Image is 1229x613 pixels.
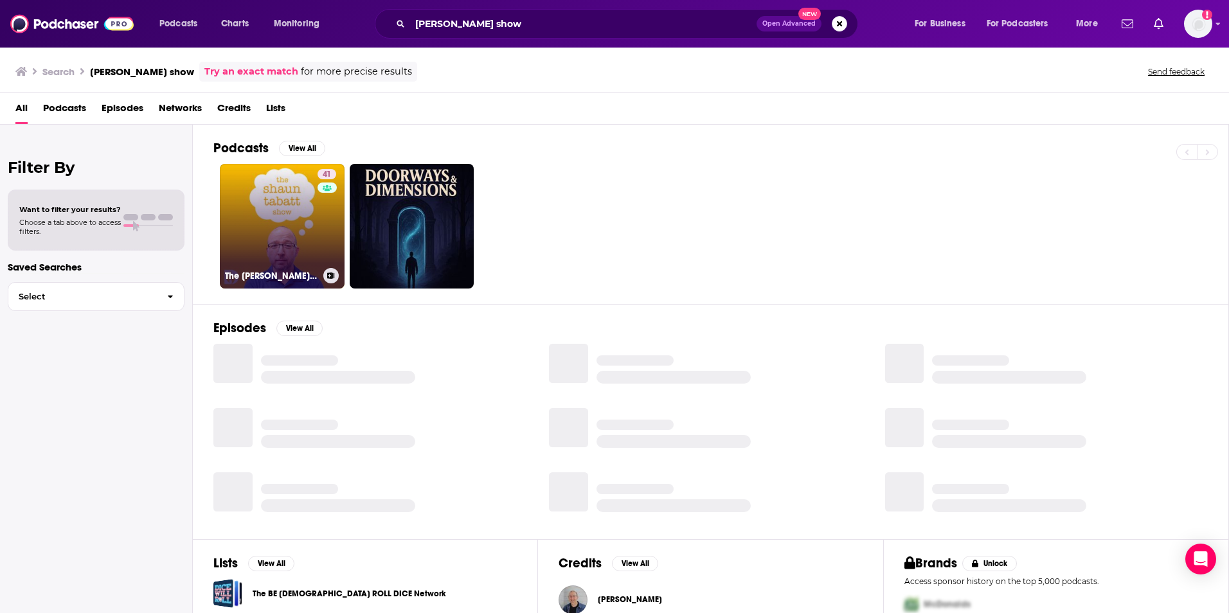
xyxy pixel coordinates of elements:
a: ListsView All [213,555,294,571]
span: New [798,8,821,20]
a: Charts [213,13,256,34]
h3: [PERSON_NAME] show [90,66,194,78]
a: Shaun Tabatt [598,594,662,605]
h2: Credits [559,555,602,571]
span: Podcasts [159,15,197,33]
span: for more precise results [301,64,412,79]
span: More [1076,15,1098,33]
img: User Profile [1184,10,1212,38]
button: open menu [978,13,1067,34]
button: open menu [150,13,214,34]
button: Show profile menu [1184,10,1212,38]
span: Logged in as TinaPugh [1184,10,1212,38]
span: McDonalds [924,599,971,610]
a: EpisodesView All [213,320,323,336]
button: open menu [906,13,982,34]
button: Open AdvancedNew [757,16,821,31]
span: Open Advanced [762,21,816,27]
a: PodcastsView All [213,140,325,156]
a: Show notifications dropdown [1117,13,1138,35]
span: Want to filter your results? [19,205,121,214]
h2: Lists [213,555,238,571]
a: 41The [PERSON_NAME] Show [220,164,345,289]
span: Monitoring [274,15,319,33]
h2: Brands [904,555,958,571]
button: View All [248,556,294,571]
input: Search podcasts, credits, & more... [410,13,757,34]
p: Saved Searches [8,261,184,273]
div: Open Intercom Messenger [1185,544,1216,574]
a: Lists [266,98,285,124]
a: The BE GAY ROLL DICE Network [213,579,242,608]
span: Select [8,292,157,301]
a: Episodes [102,98,143,124]
button: Send feedback [1144,66,1208,77]
div: Search podcasts, credits, & more... [387,9,870,39]
span: 41 [323,168,331,181]
button: open menu [1067,13,1114,34]
a: Credits [217,98,251,124]
h3: The [PERSON_NAME] Show [225,271,318,281]
h3: Search [42,66,75,78]
h2: Episodes [213,320,266,336]
a: Show notifications dropdown [1149,13,1169,35]
button: Select [8,282,184,311]
h2: Filter By [8,158,184,177]
h2: Podcasts [213,140,269,156]
a: Podcasts [43,98,86,124]
a: 41 [318,169,336,179]
button: View All [612,556,658,571]
button: View All [276,321,323,336]
span: For Business [915,15,965,33]
span: Choose a tab above to access filters. [19,218,121,236]
span: Charts [221,15,249,33]
a: The BE [DEMOGRAPHIC_DATA] ROLL DICE Network [253,587,446,601]
button: open menu [265,13,336,34]
a: Try an exact match [204,64,298,79]
img: Podchaser - Follow, Share and Rate Podcasts [10,12,134,36]
a: CreditsView All [559,555,658,571]
button: Unlock [962,556,1017,571]
a: Networks [159,98,202,124]
p: Access sponsor history on the top 5,000 podcasts. [904,576,1208,586]
span: [PERSON_NAME] [598,594,662,605]
svg: Add a profile image [1202,10,1212,20]
span: For Podcasters [987,15,1048,33]
a: All [15,98,28,124]
button: View All [279,141,325,156]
